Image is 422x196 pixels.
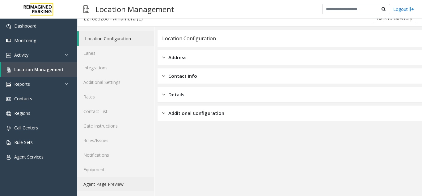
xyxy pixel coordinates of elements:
[77,177,154,191] a: Agent Page Preview
[168,54,187,61] span: Address
[77,148,154,162] a: Notifications
[14,125,38,131] span: Call Centers
[14,96,32,102] span: Contacts
[393,6,414,12] a: Logout
[14,67,64,72] span: Location Management
[14,37,36,43] span: Monitoring
[84,15,143,23] div: L21083200 - Alhambra (L)
[77,119,154,133] a: Gate Instructions
[79,31,154,46] a: Location Configuration
[6,24,11,29] img: 'icon'
[6,97,11,102] img: 'icon'
[77,162,154,177] a: Equipment
[162,72,165,80] img: closed
[373,14,416,23] button: Back to Directory
[409,6,414,12] img: logout
[168,91,184,98] span: Details
[162,91,165,98] img: closed
[77,75,154,89] a: Additional Settings
[6,53,11,58] img: 'icon'
[6,68,11,72] img: 'icon'
[6,111,11,116] img: 'icon'
[14,110,30,116] span: Regions
[14,52,28,58] span: Activity
[6,140,11,145] img: 'icon'
[14,154,44,160] span: Agent Services
[1,62,77,77] a: Location Management
[162,110,165,117] img: closed
[6,155,11,160] img: 'icon'
[14,139,33,145] span: Rule Sets
[14,81,30,87] span: Reports
[6,38,11,43] img: 'icon'
[162,34,216,42] div: Location Configuration
[77,60,154,75] a: Integrations
[77,104,154,119] a: Contact List
[92,2,177,17] h3: Location Management
[77,133,154,148] a: Rules/Issues
[83,2,89,17] img: pageIcon
[168,110,224,117] span: Additional Configuration
[77,46,154,60] a: Lanes
[14,23,36,29] span: Dashboard
[6,82,11,87] img: 'icon'
[168,72,197,80] span: Contact Info
[6,126,11,131] img: 'icon'
[162,54,165,61] img: closed
[77,89,154,104] a: Rates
